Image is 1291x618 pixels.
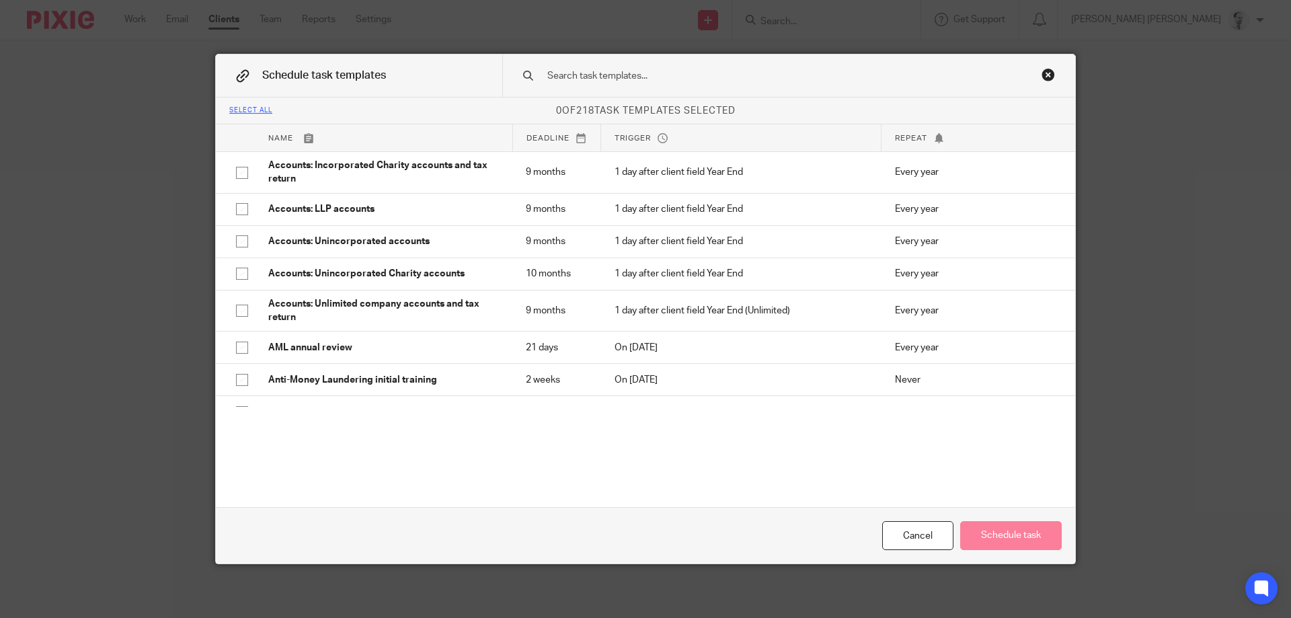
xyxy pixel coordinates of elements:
[895,405,1055,419] p: Every year
[615,165,868,179] p: 1 day after client field Year End
[268,405,499,419] p: Assurance engagement
[895,165,1055,179] p: Every year
[526,165,588,179] p: 9 months
[526,267,588,280] p: 10 months
[229,107,272,115] div: Select all
[262,70,386,81] span: Schedule task templates
[268,134,293,142] span: Name
[615,304,868,317] p: 1 day after client field Year End (Unlimited)
[615,373,868,387] p: On [DATE]
[526,341,588,354] p: 21 days
[615,202,868,216] p: 1 day after client field Year End
[268,341,499,354] p: AML annual review
[268,235,499,248] p: Accounts: Unincorporated accounts
[615,341,868,354] p: On [DATE]
[268,202,499,216] p: Accounts: LLP accounts
[960,521,1062,550] button: Schedule task
[526,304,588,317] p: 9 months
[268,373,499,387] p: Anti-Money Laundering initial training
[615,267,868,280] p: 1 day after client field Year End
[895,132,1055,144] p: Repeat
[882,521,953,550] div: Cancel
[615,235,868,248] p: 1 day after client field Year End
[546,69,989,83] input: Search task templates...
[526,405,588,419] p: 6 months
[526,202,588,216] p: 9 months
[268,297,499,325] p: Accounts: Unlimited company accounts and tax return
[268,267,499,280] p: Accounts: Unincorporated Charity accounts
[895,341,1055,354] p: Every year
[526,132,588,144] p: Deadline
[216,104,1075,118] p: of task templates selected
[268,159,499,186] p: Accounts: Incorporated Charity accounts and tax return
[615,132,867,144] p: Trigger
[895,202,1055,216] p: Every year
[895,304,1055,317] p: Every year
[895,373,1055,387] p: Never
[556,106,562,116] span: 0
[526,235,588,248] p: 9 months
[526,373,588,387] p: 2 weeks
[1042,68,1055,81] div: Close this dialog window
[615,405,868,419] p: 1 day after client field Year End
[895,267,1055,280] p: Every year
[576,106,594,116] span: 218
[895,235,1055,248] p: Every year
